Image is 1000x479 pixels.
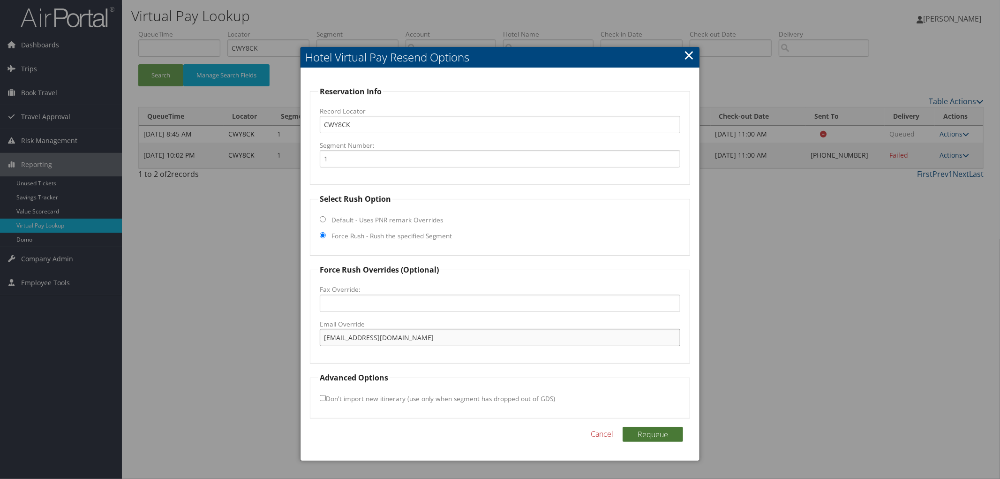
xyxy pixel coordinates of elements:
label: Don't import new itinerary (use only when segment has dropped out of GDS) [320,390,555,407]
label: Email Override [320,319,680,329]
label: Fax Override: [320,285,680,294]
legend: Force Rush Overrides (Optional) [318,264,440,275]
label: Force Rush - Rush the specified Segment [331,231,452,241]
label: Record Locator [320,106,680,116]
a: Cancel [591,428,613,440]
button: Requeue [623,427,683,442]
input: Don't import new itinerary (use only when segment has dropped out of GDS) [320,395,326,401]
label: Segment Number: [320,141,680,150]
label: Default - Uses PNR remark Overrides [331,215,443,225]
legend: Advanced Options [318,372,390,383]
h2: Hotel Virtual Pay Resend Options [301,47,699,68]
legend: Reservation Info [318,86,383,97]
legend: Select Rush Option [318,193,392,205]
a: Close [684,46,694,64]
